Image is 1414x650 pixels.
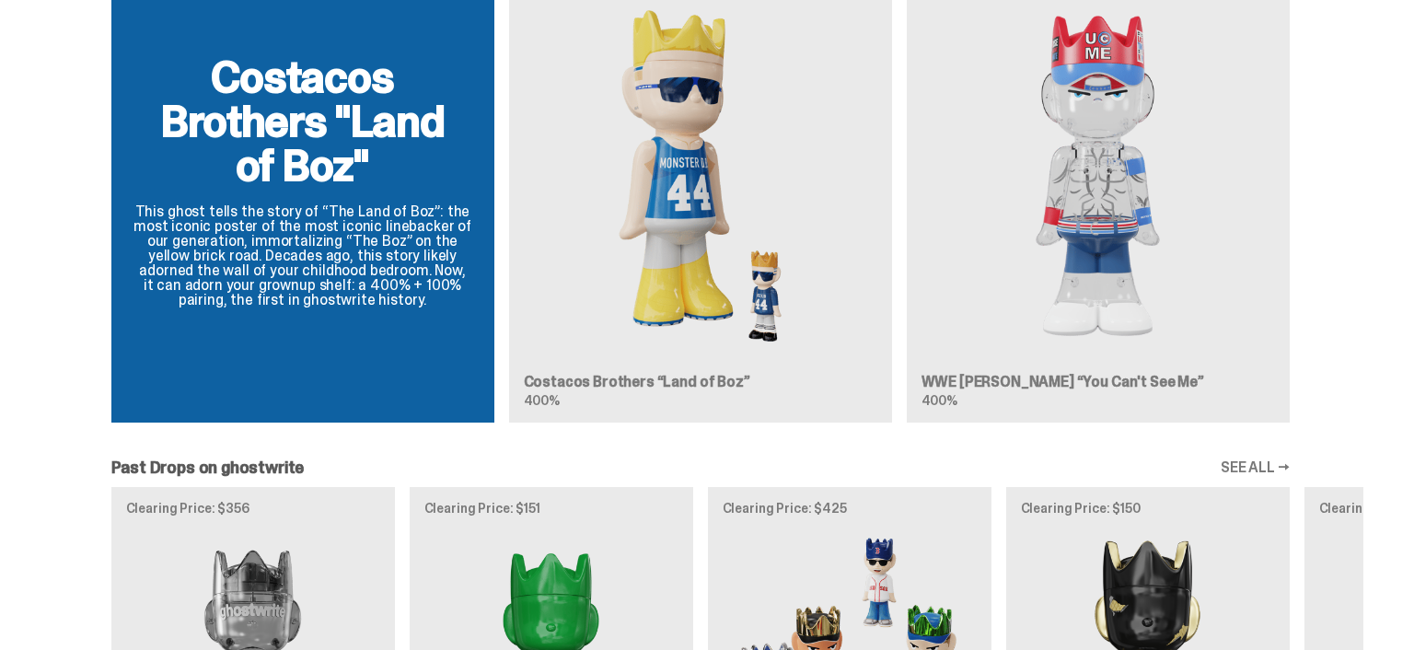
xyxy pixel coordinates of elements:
p: Clearing Price: $425 [723,502,977,515]
h3: Costacos Brothers “Land of Boz” [524,375,877,389]
a: SEE ALL → [1221,460,1290,475]
h2: Costacos Brothers "Land of Boz" [133,55,472,188]
h2: Past Drops on ghostwrite [111,459,305,476]
p: Clearing Price: $356 [126,502,380,515]
h3: WWE [PERSON_NAME] “You Can't See Me” [921,375,1275,389]
p: Clearing Price: $151 [424,502,678,515]
p: Clearing Price: $150 [1021,502,1275,515]
p: This ghost tells the story of “The Land of Boz”: the most iconic poster of the most iconic lineba... [133,204,472,308]
span: 400% [524,392,560,409]
span: 400% [921,392,957,409]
